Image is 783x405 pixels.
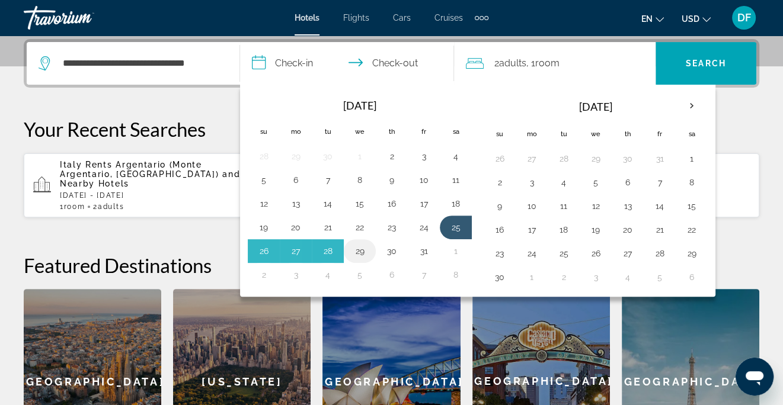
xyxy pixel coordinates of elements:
button: Day 30 [382,243,401,259]
span: Italy Rents Argentario (Monte Argentario, [GEOGRAPHIC_DATA]) [60,160,219,179]
button: Check in and out dates [240,42,453,85]
button: Day 7 [414,266,433,283]
button: Day 13 [618,198,637,214]
button: Day 10 [414,172,433,188]
button: Day 6 [286,172,305,188]
span: Room [535,57,560,69]
button: Search [656,42,756,85]
button: Day 19 [254,219,273,236]
button: Day 2 [382,148,401,165]
a: Travorium [24,2,142,33]
button: Day 4 [318,266,337,283]
span: 2 [93,202,124,211]
button: Day 13 [286,195,305,212]
button: Day 15 [682,198,701,214]
button: Day 27 [618,245,637,262]
a: Cruises [434,13,463,22]
button: Day 23 [490,245,509,262]
button: Day 1 [350,148,369,165]
button: Day 8 [350,172,369,188]
button: Day 21 [650,221,669,238]
button: Day 11 [554,198,573,214]
button: Day 18 [554,221,573,238]
button: Day 29 [682,245,701,262]
button: Extra navigation items [475,8,488,27]
button: Day 18 [446,195,465,212]
button: Day 7 [318,172,337,188]
button: Day 26 [490,150,509,167]
th: [DATE] [516,92,676,121]
button: Day 4 [554,174,573,191]
button: Day 31 [414,243,433,259]
button: Day 27 [522,150,541,167]
button: Day 9 [490,198,509,214]
button: Day 15 [350,195,369,212]
button: Day 28 [254,148,273,165]
button: Day 8 [682,174,701,191]
button: Day 28 [554,150,573,167]
button: Change currency [682,10,711,27]
button: Change language [641,10,664,27]
button: Day 23 [382,219,401,236]
p: Your Recent Searches [24,117,759,141]
span: , 1 [526,55,560,72]
span: Search [686,59,726,68]
button: Day 30 [318,148,337,165]
button: Day 3 [586,269,605,285]
button: Day 31 [650,150,669,167]
a: Cars [393,13,411,22]
span: Room [64,202,85,211]
button: Day 20 [286,219,305,236]
button: Day 4 [446,148,465,165]
a: Flights [343,13,369,22]
button: Day 25 [554,245,573,262]
button: Day 4 [618,269,637,285]
button: Day 24 [414,219,433,236]
button: Next month [676,92,708,120]
button: Day 26 [254,243,273,259]
span: Adults [98,202,124,211]
button: Day 2 [490,174,509,191]
button: Day 29 [286,148,305,165]
button: Day 16 [490,221,509,238]
button: Day 19 [586,221,605,238]
button: Day 7 [650,174,669,191]
button: Day 1 [682,150,701,167]
button: Day 5 [254,172,273,188]
button: Day 14 [318,195,337,212]
p: [DATE] - [DATE] [60,191,251,200]
button: Day 6 [382,266,401,283]
span: en [641,14,653,24]
button: Day 6 [682,269,701,285]
button: Day 20 [618,221,637,238]
button: Day 2 [254,266,273,283]
button: Day 16 [382,195,401,212]
th: [DATE] [280,92,440,118]
button: Day 8 [446,266,465,283]
span: Adults [499,57,526,69]
button: Day 2 [554,269,573,285]
button: Day 21 [318,219,337,236]
button: User Menu [728,5,759,30]
button: Day 5 [586,174,605,191]
span: USD [682,14,699,24]
button: Italy Rents Argentario (Monte Argentario, [GEOGRAPHIC_DATA]) and Nearby Hotels[DATE] - [DATE]1Roo... [24,153,261,218]
button: Day 17 [522,221,541,238]
div: Search widget [27,42,756,85]
span: and Nearby Hotels [60,169,240,188]
button: Day 5 [650,269,669,285]
button: Day 30 [618,150,637,167]
button: Day 28 [318,243,337,259]
button: Day 29 [350,243,369,259]
button: Travelers: 2 adults, 0 children [454,42,656,85]
button: Day 1 [522,269,541,285]
button: Day 22 [682,221,701,238]
button: Day 12 [254,195,273,212]
button: Day 30 [490,269,509,285]
button: Day 9 [382,172,401,188]
button: Day 25 [446,219,465,236]
button: Day 12 [586,198,605,214]
button: Day 11 [446,172,465,188]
